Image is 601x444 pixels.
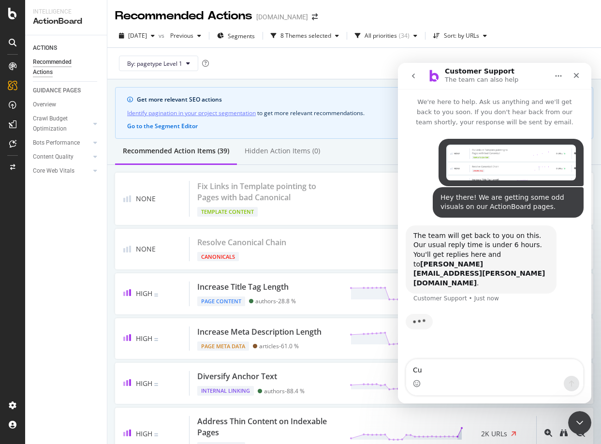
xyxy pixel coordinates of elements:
[197,386,254,396] div: Internal Linking
[365,33,397,39] div: All priorities
[33,138,80,148] div: Bots Performance
[123,146,229,156] div: Recommended Action Items (39)
[544,429,552,437] div: magnifying-glass-plus
[33,86,100,96] a: GUIDANCE PAGES
[33,166,74,176] div: Core Web Vitals
[136,244,156,254] span: None
[136,334,152,343] span: High
[33,8,99,16] div: Intelligence
[560,429,568,438] a: binoculars
[136,379,152,388] span: High
[33,16,99,27] div: ActionBoard
[197,371,277,382] div: Diversify Anchor Text
[398,63,591,403] iframe: Intercom live chat
[197,326,322,338] div: Increase Meta Description Length
[197,416,338,438] div: Address Thin Content on Indexable Pages
[197,281,289,293] div: Increase Title Tag Length
[351,28,421,44] button: All priorities(34)
[127,108,256,118] a: Identify pagination in your project segmentation
[481,429,507,439] span: 2K URLs
[33,100,56,110] div: Overview
[33,86,81,96] div: GUIDANCE PAGES
[399,33,410,39] div: ( 34 )
[264,387,305,395] div: authors - 88.4 %
[267,28,343,44] button: 8 Themes selected
[429,28,491,44] button: Sort: by URLs
[197,296,245,306] div: Page Content
[33,43,57,53] div: ACTIONS
[568,411,591,434] iframe: Intercom live chat
[33,152,90,162] a: Content Quality
[213,28,259,44] button: Segments
[166,31,193,40] span: Previous
[154,433,158,436] img: Equal
[166,28,205,44] button: Previous
[280,33,331,39] div: 8 Themes selected
[444,33,479,39] div: Sort: by URLs
[245,146,320,156] div: Hidden Action Items (0)
[115,87,593,139] div: info banner
[136,194,156,204] span: None
[33,43,100,53] a: ACTIONS
[255,297,296,305] div: authors - 28.8 %
[154,383,158,386] img: Equal
[197,341,249,351] div: Page Meta Data
[197,207,258,217] div: Template Content
[127,108,581,118] div: to get more relevant recommendations .
[33,100,100,110] a: Overview
[115,28,159,44] button: [DATE]
[197,252,239,262] div: Canonicals
[33,166,90,176] a: Core Web Vitals
[127,122,198,131] button: Go to the Segment Editor
[33,57,91,77] div: Recommended Actions
[119,56,198,71] button: By: pagetype Level 1
[228,32,255,40] span: Segments
[197,237,286,248] div: Resolve Canonical Chain
[256,12,308,22] div: [DOMAIN_NAME]
[154,294,158,296] img: Equal
[154,338,158,341] img: Equal
[259,342,299,350] div: articles - 61.0 %
[136,289,152,298] span: High
[312,14,318,20] div: arrow-right-arrow-left
[136,429,152,438] span: High
[33,114,90,134] a: Crawl Budget Optimization
[33,57,100,77] a: Recommended Actions
[137,95,577,104] div: Get more relevant SEO actions
[159,31,166,40] span: vs
[33,114,84,134] div: Crawl Budget Optimization
[127,59,182,68] span: By: pagetype Level 1
[560,429,568,437] div: binoculars
[128,31,147,40] span: 2025 Aug. 23rd
[33,152,73,162] div: Content Quality
[115,8,252,24] div: Recommended Actions
[197,181,338,203] div: Fix Links in Template pointing to Pages with bad Canonical
[33,138,90,148] a: Bots Performance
